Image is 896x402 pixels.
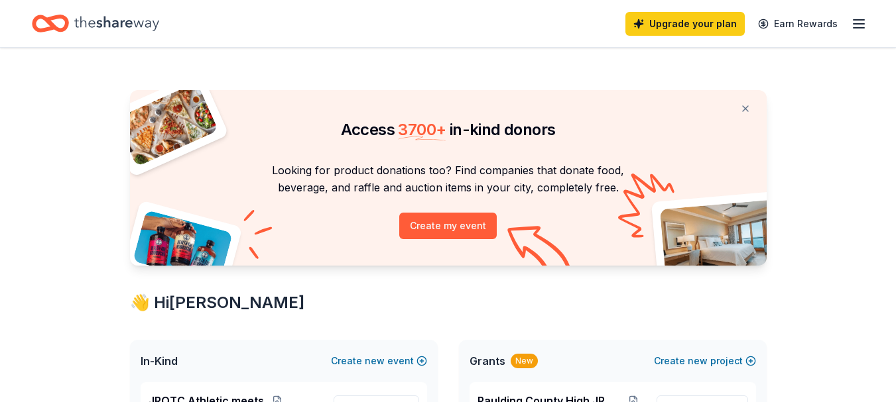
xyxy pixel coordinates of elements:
[688,353,708,369] span: new
[625,12,745,36] a: Upgrade your plan
[146,162,751,197] p: Looking for product donations too? Find companies that donate food, beverage, and raffle and auct...
[32,8,159,39] a: Home
[141,353,178,369] span: In-Kind
[341,120,556,139] span: Access in-kind donors
[115,82,218,167] img: Pizza
[470,353,505,369] span: Grants
[130,292,767,313] div: 👋 Hi [PERSON_NAME]
[750,12,846,36] a: Earn Rewards
[507,226,574,276] img: Curvy arrow
[331,353,427,369] button: Createnewevent
[399,213,497,239] button: Create my event
[654,353,756,369] button: Createnewproject
[511,354,538,368] div: New
[365,353,385,369] span: new
[398,120,446,139] span: 3700 +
